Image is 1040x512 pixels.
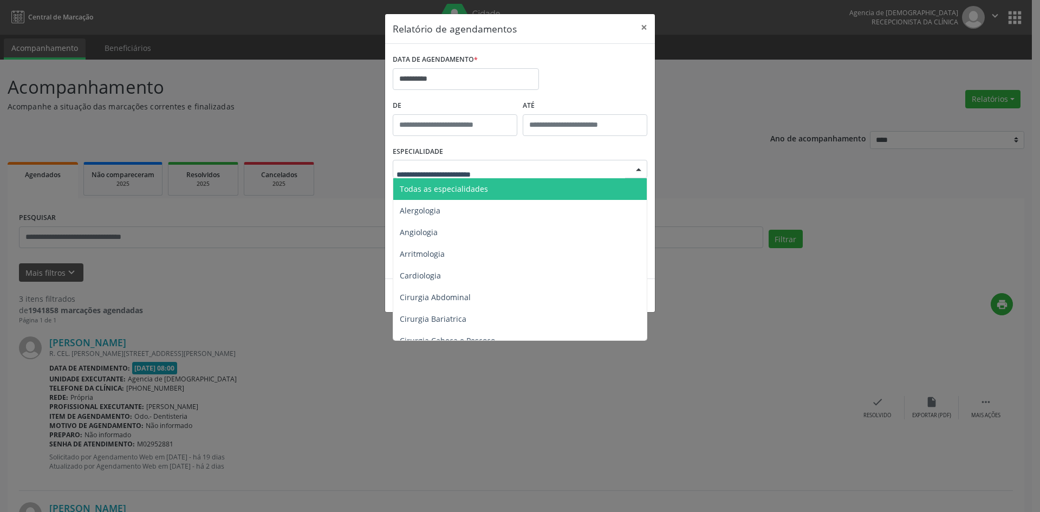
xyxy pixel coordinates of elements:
[400,227,438,237] span: Angiologia
[523,98,647,114] label: ATÉ
[400,249,445,259] span: Arritmologia
[393,51,478,68] label: DATA DE AGENDAMENTO
[633,14,655,41] button: Close
[400,335,495,346] span: Cirurgia Cabeça e Pescoço
[400,314,466,324] span: Cirurgia Bariatrica
[400,205,440,216] span: Alergologia
[393,98,517,114] label: De
[393,144,443,160] label: ESPECIALIDADE
[393,22,517,36] h5: Relatório de agendamentos
[400,184,488,194] span: Todas as especialidades
[400,270,441,281] span: Cardiologia
[400,292,471,302] span: Cirurgia Abdominal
